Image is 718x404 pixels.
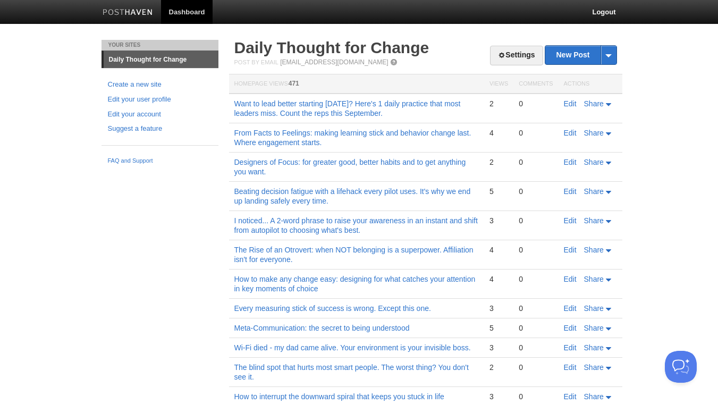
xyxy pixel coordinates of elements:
span: Share [584,187,604,196]
a: Edit [564,343,577,352]
a: Suggest a feature [108,123,212,134]
a: Edit your user profile [108,94,212,105]
a: Edit [564,363,577,372]
a: From Facts to Feelings: making learning stick and behavior change last. Where engagement starts. [234,129,471,147]
span: 471 [289,80,299,87]
div: 3 [489,216,508,225]
a: Edit [564,129,577,137]
img: Posthaven-bar [103,9,153,17]
a: The blind spot that hurts most smart people. The worst thing? You don't see it. [234,363,469,381]
div: 0 [519,304,553,313]
a: Edit [564,392,577,401]
span: Share [584,343,604,352]
a: FAQ and Support [108,156,212,166]
iframe: Help Scout Beacon - Open [665,351,697,383]
div: 0 [519,392,553,401]
span: Share [584,216,604,225]
div: 2 [489,99,508,108]
div: 0 [519,363,553,372]
span: Share [584,158,604,166]
div: 0 [519,187,553,196]
div: 3 [489,343,508,352]
div: 2 [489,157,508,167]
th: Actions [559,74,622,94]
div: 4 [489,274,508,284]
a: [EMAIL_ADDRESS][DOMAIN_NAME] [280,58,388,66]
div: 5 [489,187,508,196]
a: Daily Thought for Change [104,51,218,68]
span: Share [584,99,604,108]
div: 2 [489,363,508,372]
th: Homepage Views [229,74,484,94]
div: 5 [489,323,508,333]
a: Want to lead better starting [DATE]? Here's 1 daily practice that most leaders miss. Count the re... [234,99,461,117]
div: 4 [489,128,508,138]
div: 0 [519,157,553,167]
div: 3 [489,392,508,401]
span: Share [584,392,604,401]
div: 0 [519,323,553,333]
span: Post by Email [234,59,278,65]
a: I noticed... A 2-word phrase to raise your awareness in an instant and shift from autopilot to ch... [234,216,478,234]
a: Wi-Fi died - my dad came alive. Your environment is your invisible boss. [234,343,471,352]
a: Create a new site [108,79,212,90]
div: 0 [519,216,553,225]
a: Daily Thought for Change [234,39,429,56]
span: Share [584,129,604,137]
a: Edit [564,187,577,196]
div: 0 [519,343,553,352]
div: 3 [489,304,508,313]
div: 0 [519,245,553,255]
th: Views [484,74,513,94]
th: Comments [513,74,558,94]
a: Meta-Communication: the secret to being understood [234,324,410,332]
a: Edit [564,275,577,283]
a: Edit [564,216,577,225]
a: Edit [564,99,577,108]
div: 0 [519,99,553,108]
a: Edit [564,158,577,166]
a: New Post [545,46,616,64]
a: The Rise of an Otrovert: when NOT belonging is a superpower. Affiliation isn't for everyone. [234,246,474,264]
span: Share [584,275,604,283]
span: Share [584,363,604,372]
a: Beating decision fatigue with a lifehack every pilot uses. It's why we end up landing safely ever... [234,187,471,205]
a: How to make any change easy: designing for what catches your attention in key moments of choice [234,275,476,293]
a: Every measuring stick of success is wrong. Except this one. [234,304,431,313]
div: 0 [519,274,553,284]
span: Share [584,246,604,254]
li: Your Sites [102,40,218,50]
div: 0 [519,128,553,138]
a: Edit [564,304,577,313]
a: How to interrupt the downward spiral that keeps you stuck in life [234,392,444,401]
a: Edit your account [108,109,212,120]
span: Share [584,324,604,332]
div: 4 [489,245,508,255]
a: Designers of Focus: for greater good, better habits and to get anything you want. [234,158,466,176]
a: Edit [564,246,577,254]
a: Edit [564,324,577,332]
a: Settings [490,46,543,65]
span: Share [584,304,604,313]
